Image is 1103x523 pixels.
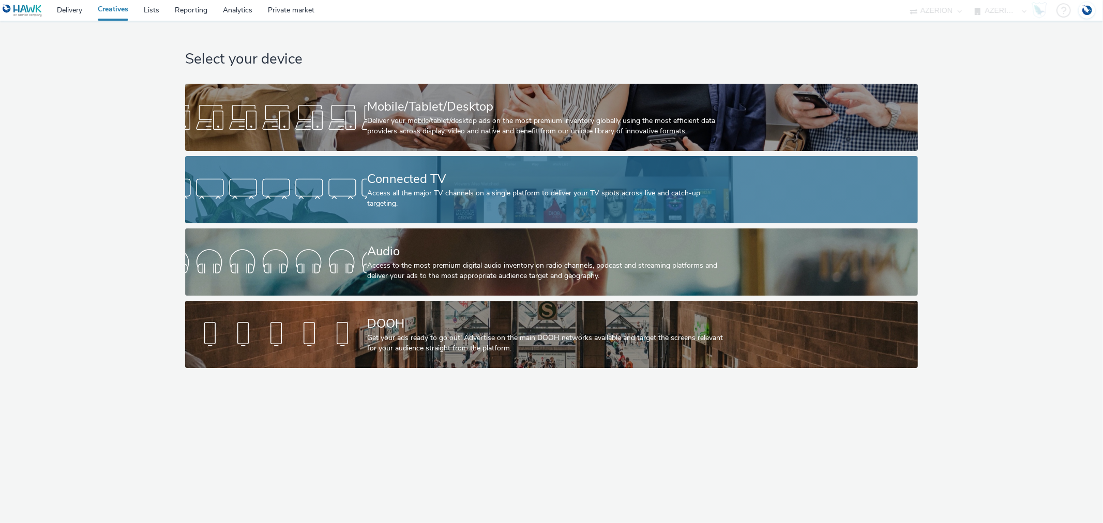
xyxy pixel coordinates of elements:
[185,156,918,223] a: Connected TVAccess all the major TV channels on a single platform to deliver your TV spots across...
[367,333,732,354] div: Get your ads ready to go out! Advertise on the main DOOH networks available and target the screen...
[185,50,918,69] h1: Select your device
[3,4,42,17] img: undefined Logo
[367,170,732,188] div: Connected TV
[367,242,732,260] div: Audio
[185,84,918,151] a: Mobile/Tablet/DesktopDeliver your mobile/tablet/desktop ads on the most premium inventory globall...
[185,228,918,296] a: AudioAccess to the most premium digital audio inventory on radio channels, podcast and streaming ...
[367,116,732,137] div: Deliver your mobile/tablet/desktop ads on the most premium inventory globally using the most effi...
[1079,2,1095,19] img: Account DE
[185,301,918,368] a: DOOHGet your ads ready to go out! Advertise on the main DOOH networks available and target the sc...
[367,188,732,209] div: Access all the major TV channels on a single platform to deliver your TV spots across live and ca...
[367,315,732,333] div: DOOH
[1032,2,1051,19] a: Hawk Academy
[367,98,732,116] div: Mobile/Tablet/Desktop
[1032,2,1047,19] img: Hawk Academy
[367,260,732,282] div: Access to the most premium digital audio inventory on radio channels, podcast and streaming platf...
